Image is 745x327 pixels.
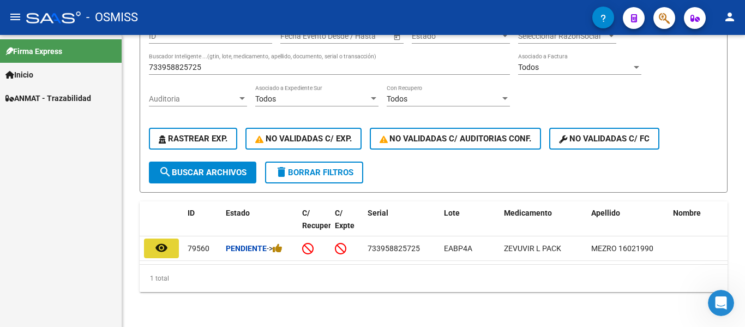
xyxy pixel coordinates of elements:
[159,168,247,177] span: Buscar Archivos
[591,244,653,253] span: MEZRO 16021990
[504,209,552,217] span: Medicamento
[5,92,91,104] span: ANMAT - Trazabilidad
[518,32,606,41] span: Seleccionar RazonSocial
[391,31,402,42] button: Open calendar
[504,244,561,253] span: ZEVUVIR L PACK
[226,244,267,253] strong: Pendiente
[444,209,460,217] span: Lote
[549,128,659,150] button: No validadas c/ FC
[673,209,701,217] span: Nombre
[159,165,172,179] mat-icon: search
[723,10,736,23] mat-icon: person
[440,201,500,249] datatable-header-cell: Lote
[188,244,209,253] span: 79560
[412,32,500,41] span: Estado
[149,128,237,150] button: Rastrear Exp.
[587,201,669,249] datatable-header-cell: Apellido
[245,128,362,150] button: No Validadas c/ Exp.
[255,134,352,144] span: No Validadas c/ Exp.
[86,5,138,29] span: - OSMISS
[275,165,288,179] mat-icon: delete
[159,134,227,144] span: Rastrear Exp.
[5,45,62,57] span: Firma Express
[298,201,331,249] datatable-header-cell: C/ Recupero
[335,209,355,230] span: C/ Expte
[149,162,256,183] button: Buscar Archivos
[188,209,195,217] span: ID
[226,209,250,217] span: Estado
[267,244,283,253] span: ->
[444,244,472,253] span: EABP4A
[302,209,335,230] span: C/ Recupero
[329,32,383,41] input: Fecha fin
[380,134,532,144] span: No Validadas c/ Auditorias Conf.
[363,201,440,249] datatable-header-cell: Serial
[518,63,539,72] span: Todos
[368,244,420,253] span: 733958825725
[591,209,620,217] span: Apellido
[221,201,298,249] datatable-header-cell: Estado
[708,290,734,316] iframe: Intercom live chat
[500,201,587,249] datatable-header-cell: Medicamento
[368,209,388,217] span: Serial
[559,134,650,144] span: No validadas c/ FC
[183,201,221,249] datatable-header-cell: ID
[387,94,407,103] span: Todos
[370,128,542,150] button: No Validadas c/ Auditorias Conf.
[155,241,168,254] mat-icon: remove_red_eye
[140,265,728,292] div: 1 total
[149,94,237,104] span: Auditoria
[255,94,276,103] span: Todos
[5,69,33,81] span: Inicio
[280,32,320,41] input: Fecha inicio
[265,162,363,183] button: Borrar Filtros
[275,168,353,177] span: Borrar Filtros
[9,10,22,23] mat-icon: menu
[331,201,363,249] datatable-header-cell: C/ Expte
